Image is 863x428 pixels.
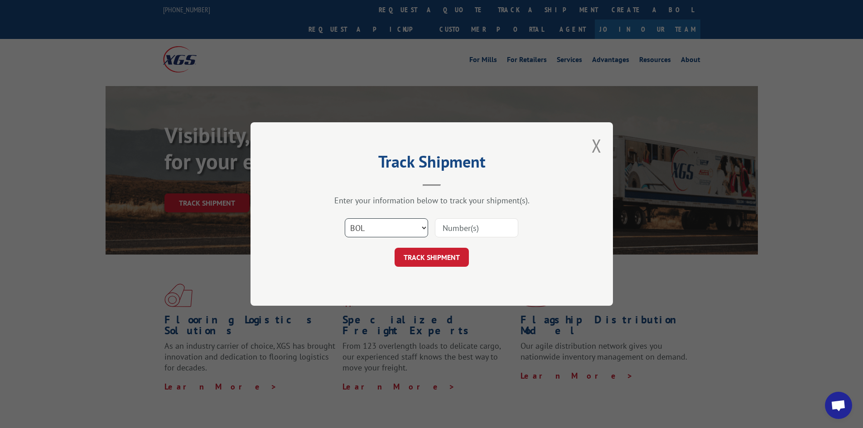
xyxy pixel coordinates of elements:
[395,248,469,267] button: TRACK SHIPMENT
[296,195,568,206] div: Enter your information below to track your shipment(s).
[296,155,568,173] h2: Track Shipment
[435,218,518,237] input: Number(s)
[592,134,602,158] button: Close modal
[825,392,852,419] div: Open chat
